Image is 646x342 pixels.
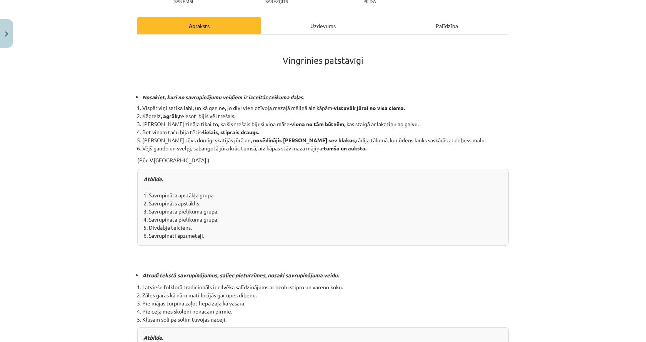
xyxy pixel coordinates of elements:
li: Vispār viņi satika labi, un kā gan ne, jo divi vien dzīvoja mazajā mājiņā aiz kāpām- [142,104,509,112]
li: Vējš gaudo un svelpj, sabangotā jūra krāc tumsā, aiz kāpas stāv maza mājiņa- [142,144,509,152]
i: Atrodi tekstā savrupinājumus, saliec pieturzīmes, nosaki savrupinājuma veidu. [142,272,339,279]
strong: Atbilde. [143,334,163,341]
b: , agrāk, [161,112,179,119]
li: [PERSON_NAME] zināja tikai to, ka šis trešais bijusi viņa māte- , kas staigā ar lakatiņu ap galvu. [142,120,509,128]
img: icon-close-lesson-0947bae3869378f0d4975bcd49f059093ad1ed9edebbc8119c70593378902aed.svg [5,32,8,37]
div: Uzdevums [261,17,385,34]
li: Zāles garas kā nāru mati locījās gar upes dibenu. [142,291,509,299]
h1: Vingrinies patstāvīgi [137,42,509,65]
strong: Atbilde. [143,175,163,182]
p: (Pēc V.[GEOGRAPHIC_DATA].) [137,156,509,164]
li: Pie ceļa mēs skolēni nonācām pirmie. [142,307,509,315]
div: 1. Savrupināta apstākļa grupa. 2. Savrupināts apstāklis. 3. Savrupināta pielikuma grupa. 4. Savru... [137,169,509,246]
b: lielais, stiprais draugs. [203,128,259,135]
b: , nosēdinājis [PERSON_NAME] sev blakus, [251,137,356,143]
li: Kādreiz te esot bijis vēl trešais. [142,112,509,120]
b: vistuvāk jūrai no visa ciema. [334,104,405,111]
b: viena no tām būtnēm [291,120,344,127]
b: tumša un auksta. [324,145,366,152]
li: [PERSON_NAME] tēvs domīgi skatījās jūrā un rādīja tālumā, kur ūdens lauks saskārās ar debess malu. [142,136,509,144]
div: Palīdzība [385,17,509,34]
li: Bet viņam taču bija tētis- [142,128,509,136]
i: Nosakiet, kuri no savrupinājumu veidiem ir izceltās teikuma daļas. [142,93,304,100]
div: Apraksts [137,17,261,34]
li: Latviešu folklorā tradicionāls ir cilvēka salīdzinājums ar ozolu stipro un vareno koku. [142,283,509,291]
li: Pie mājas turpina zaļot liepa zaļa kā vasara. [142,299,509,307]
li: Klusām soli pa solim tuvojās nācēji. [142,315,509,324]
